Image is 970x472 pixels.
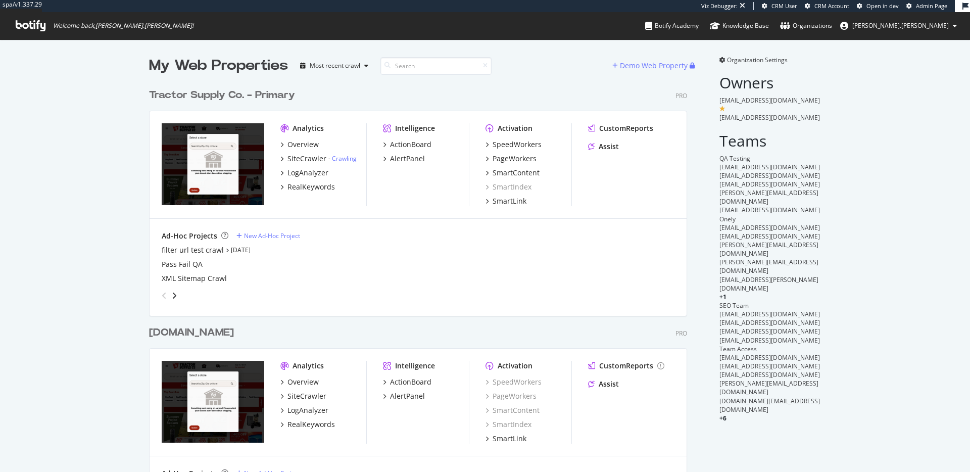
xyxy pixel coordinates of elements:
a: CRM Account [805,2,849,10]
a: RealKeywords [280,419,335,430]
div: QA Testing [719,154,821,163]
a: LogAnalyzer [280,168,328,178]
img: www.tractorsupply.com [162,123,264,205]
div: CustomReports [599,361,653,371]
span: [PERSON_NAME][EMAIL_ADDRESS][DOMAIN_NAME] [719,241,818,258]
a: [DOMAIN_NAME] [149,325,238,340]
a: Tractor Supply Co. - Primary [149,88,299,103]
a: PageWorkers [486,391,537,401]
div: SiteCrawler [287,154,326,164]
div: SEO Team [719,301,821,310]
div: Pro [675,91,687,100]
div: angle-left [158,288,171,304]
div: New Ad-Hoc Project [244,231,300,240]
div: SiteCrawler [287,391,326,401]
a: Overview [280,139,319,150]
a: XML Sitemap Crawl [162,273,227,284]
span: [EMAIL_ADDRESS][DOMAIN_NAME] [719,327,820,336]
h2: Teams [719,132,821,149]
div: RealKeywords [287,182,335,192]
span: CRM User [771,2,797,10]
div: Overview [287,139,319,150]
a: Demo Web Property [612,61,690,70]
span: + 1 [719,293,726,301]
a: CRM User [762,2,797,10]
span: [PERSON_NAME][EMAIL_ADDRESS][DOMAIN_NAME] [719,258,818,275]
span: [EMAIL_ADDRESS][DOMAIN_NAME] [719,353,820,362]
div: ActionBoard [390,139,431,150]
span: [EMAIL_ADDRESS][DOMAIN_NAME] [719,163,820,171]
a: Open in dev [857,2,899,10]
div: Activation [498,361,532,371]
button: Most recent crawl [296,58,372,74]
div: CustomReports [599,123,653,133]
span: Organization Settings [727,56,788,64]
a: Organizations [780,12,832,39]
div: RealKeywords [287,419,335,430]
a: CustomReports [588,123,653,133]
span: [EMAIL_ADDRESS][DOMAIN_NAME] [719,223,820,232]
span: [EMAIL_ADDRESS][DOMAIN_NAME] [719,336,820,345]
a: Crawling [332,154,357,163]
span: CRM Account [814,2,849,10]
span: [EMAIL_ADDRESS][DOMAIN_NAME] [719,318,820,327]
div: - [328,154,357,163]
div: Demo Web Property [620,61,688,71]
div: Intelligence [395,123,435,133]
div: Ad-Hoc Projects [162,231,217,241]
a: RealKeywords [280,182,335,192]
div: SmartLink [493,434,526,444]
a: SiteCrawler [280,391,326,401]
div: Overview [287,377,319,387]
a: SmartContent [486,405,540,415]
span: [EMAIL_ADDRESS][DOMAIN_NAME] [719,362,820,370]
a: filter url test crawl [162,245,224,255]
div: Knowledge Base [710,21,769,31]
span: [PERSON_NAME][EMAIL_ADDRESS][DOMAIN_NAME] [719,379,818,396]
a: Admin Page [906,2,947,10]
a: Pass Fail QA [162,259,203,269]
a: SpeedWorkers [486,377,542,387]
span: [EMAIL_ADDRESS][DOMAIN_NAME] [719,113,820,122]
span: [DOMAIN_NAME][EMAIL_ADDRESS][DOMAIN_NAME] [719,397,820,414]
a: ActionBoard [383,139,431,150]
div: LogAnalyzer [287,168,328,178]
span: [EMAIL_ADDRESS][PERSON_NAME][DOMAIN_NAME] [719,275,818,293]
a: ActionBoard [383,377,431,387]
div: Viz Debugger: [701,2,738,10]
span: [EMAIL_ADDRESS][DOMAIN_NAME] [719,310,820,318]
div: Onely [719,215,821,223]
div: Organizations [780,21,832,31]
span: + 6 [719,414,726,422]
span: Welcome back, [PERSON_NAME].[PERSON_NAME] ! [53,22,193,30]
div: Intelligence [395,361,435,371]
div: angle-right [171,291,178,301]
a: Knowledge Base [710,12,769,39]
a: Botify Academy [645,12,699,39]
a: AlertPanel [383,154,425,164]
a: SpeedWorkers [486,139,542,150]
a: Assist [588,141,619,152]
span: [EMAIL_ADDRESS][DOMAIN_NAME] [719,171,820,180]
div: Assist [599,379,619,389]
div: ActionBoard [390,377,431,387]
a: SmartLink [486,196,526,206]
span: [PERSON_NAME][EMAIL_ADDRESS][DOMAIN_NAME] [719,188,818,206]
div: LogAnalyzer [287,405,328,415]
div: SmartIndex [486,182,531,192]
div: Activation [498,123,532,133]
div: Tractor Supply Co. - Primary [149,88,295,103]
span: dave.coppedge [852,21,949,30]
div: Most recent crawl [310,63,360,69]
span: [EMAIL_ADDRESS][DOMAIN_NAME] [719,180,820,188]
span: Admin Page [916,2,947,10]
a: LogAnalyzer [280,405,328,415]
div: Analytics [293,123,324,133]
a: [DATE] [231,246,251,254]
button: Demo Web Property [612,58,690,74]
div: AlertPanel [390,391,425,401]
